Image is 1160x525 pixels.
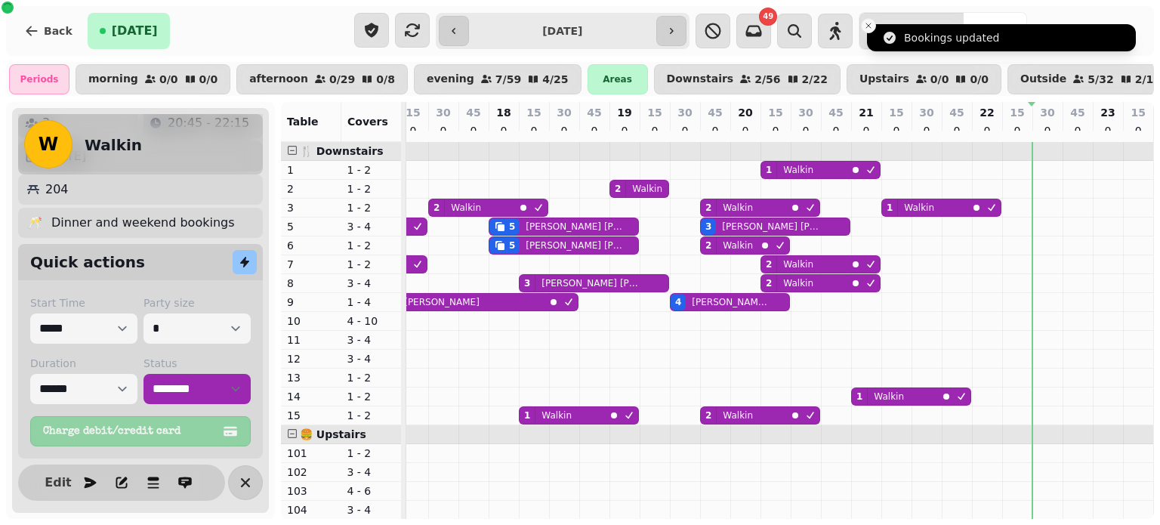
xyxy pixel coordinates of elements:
[88,73,138,85] p: morning
[451,202,481,214] p: Walkin
[347,465,396,480] p: 3 - 4
[524,409,530,422] div: 1
[287,465,335,480] p: 102
[930,74,949,85] p: 0 / 0
[347,238,396,253] p: 1 - 2
[43,468,73,498] button: Edit
[407,123,419,138] p: 0
[347,446,396,461] p: 1 - 2
[287,276,335,291] p: 8
[287,219,335,234] p: 5
[347,219,396,234] p: 3 - 4
[347,257,396,272] p: 1 - 2
[347,370,396,385] p: 1 - 2
[159,74,178,85] p: 0 / 0
[1087,74,1113,85] p: 5 / 32
[287,502,335,517] p: 104
[287,257,335,272] p: 7
[692,296,769,308] p: [PERSON_NAME] Jones
[802,74,828,85] p: 2 / 22
[27,214,42,232] p: 🥂
[112,25,158,37] span: [DATE]
[847,64,1001,94] button: Upstairs0/00/0
[287,313,335,329] p: 10
[287,483,335,499] p: 103
[709,123,721,138] p: 0
[951,123,963,138] p: 0
[300,428,366,440] span: 🍔 Upstairs
[541,277,640,289] p: [PERSON_NAME] [PERSON_NAME]
[1102,123,1114,138] p: 0
[647,105,662,120] p: 15
[287,370,335,385] p: 13
[980,105,994,120] p: 22
[498,123,510,138] p: 0
[467,123,480,138] p: 0
[705,202,711,214] div: 2
[949,105,964,120] p: 45
[433,202,440,214] div: 2
[919,105,933,120] p: 30
[495,74,521,85] p: 7 / 59
[30,295,137,310] label: Start Time
[347,389,396,404] p: 1 - 2
[509,221,515,233] div: 5
[859,13,964,49] button: 8833
[45,181,69,199] p: 204
[542,74,568,85] p: 4 / 25
[783,258,813,270] p: Walkin
[1020,73,1066,85] p: Outside
[30,416,251,446] button: Charge debit/credit card
[509,239,515,252] div: 5
[51,214,235,232] p: Dinner and weekend bookings
[708,105,722,120] p: 45
[856,391,862,403] div: 1
[347,483,396,499] p: 4 - 6
[1072,123,1084,138] p: 0
[783,164,813,176] p: Walkin
[763,13,773,20] span: 49
[632,183,662,195] p: Walkin
[287,200,335,215] p: 3
[889,105,903,120] p: 15
[588,64,648,94] div: Areas
[859,73,909,85] p: Upstairs
[199,74,218,85] p: 0 / 0
[766,258,772,270] div: 2
[376,74,395,85] p: 0 / 8
[770,123,782,138] p: 0
[1070,105,1084,120] p: 45
[347,351,396,366] p: 3 - 4
[617,105,631,120] p: 19
[88,13,170,49] button: [DATE]
[800,123,812,138] p: 0
[798,105,813,120] p: 30
[981,123,993,138] p: 0
[649,123,661,138] p: 0
[921,123,933,138] p: 0
[287,162,335,178] p: 1
[904,30,999,45] div: Bookings updated
[30,356,137,371] label: Duration
[541,409,572,422] p: Walkin
[347,332,396,347] p: 3 - 4
[1131,105,1146,120] p: 15
[347,408,396,423] p: 1 - 2
[526,239,624,252] p: [PERSON_NAME] [PERSON_NAME]
[39,135,58,153] span: W
[528,123,540,138] p: 0
[1011,123,1023,138] p: 0
[43,426,220,437] span: Charge debit/credit card
[675,296,681,308] div: 4
[1100,105,1115,120] p: 23
[783,277,813,289] p: Walkin
[347,162,396,178] p: 1 - 2
[30,252,145,273] h2: Quick actions
[329,74,355,85] p: 0 / 29
[236,64,408,94] button: afternoon0/290/8
[437,123,449,138] p: 0
[414,64,582,94] button: evening7/594/25
[143,295,251,310] label: Party size
[970,74,989,85] p: 0 / 0
[859,105,873,120] p: 21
